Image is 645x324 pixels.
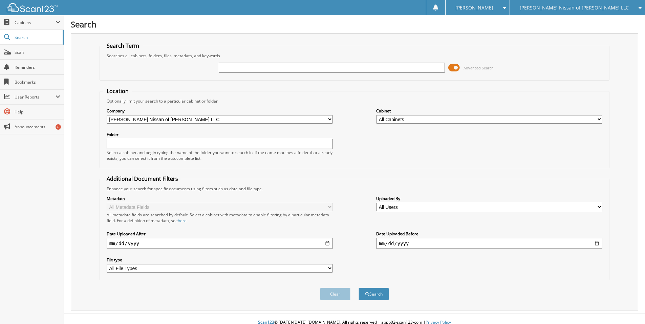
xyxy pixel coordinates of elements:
span: User Reports [15,94,56,100]
label: Cabinet [376,108,602,114]
span: Search [15,35,59,40]
legend: Location [103,87,132,95]
span: Bookmarks [15,79,60,85]
label: Date Uploaded Before [376,231,602,237]
input: end [376,238,602,249]
button: Clear [320,288,350,300]
span: Reminders [15,64,60,70]
span: Advanced Search [464,65,494,70]
label: Company [107,108,333,114]
button: Search [359,288,389,300]
span: Help [15,109,60,115]
span: [PERSON_NAME] Nissan of [PERSON_NAME] LLC [520,6,629,10]
label: File type [107,257,333,263]
legend: Additional Document Filters [103,175,181,182]
legend: Search Term [103,42,143,49]
label: Folder [107,132,333,137]
label: Uploaded By [376,196,602,201]
a: here [178,218,187,223]
label: Metadata [107,196,333,201]
div: Enhance your search for specific documents using filters such as date and file type. [103,186,606,192]
label: Date Uploaded After [107,231,333,237]
span: Scan [15,49,60,55]
div: Searches all cabinets, folders, files, metadata, and keywords [103,53,606,59]
span: [PERSON_NAME] [455,6,493,10]
div: Optionally limit your search to a particular cabinet or folder [103,98,606,104]
img: scan123-logo-white.svg [7,3,58,12]
h1: Search [71,19,638,30]
div: Select a cabinet and begin typing the name of the folder you want to search in. If the name match... [107,150,333,161]
span: Cabinets [15,20,56,25]
div: 6 [56,124,61,130]
span: Announcements [15,124,60,130]
div: All metadata fields are searched by default. Select a cabinet with metadata to enable filtering b... [107,212,333,223]
input: start [107,238,333,249]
